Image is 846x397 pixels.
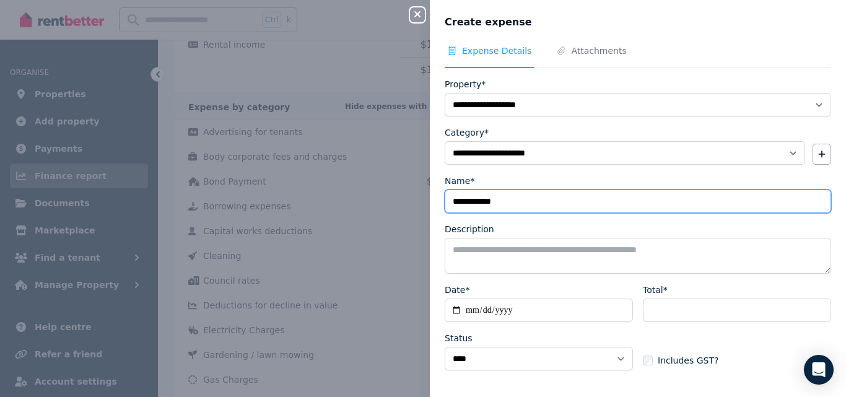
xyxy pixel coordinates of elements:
[445,78,486,90] label: Property*
[643,284,668,296] label: Total*
[462,45,531,57] span: Expense Details
[445,126,489,139] label: Category*
[445,284,469,296] label: Date*
[445,223,494,235] label: Description
[643,356,653,365] input: Includes GST?
[571,45,626,57] span: Attachments
[445,45,831,68] nav: Tabs
[658,354,718,367] span: Includes GST?
[445,175,474,187] label: Name*
[445,15,532,30] span: Create expense
[804,355,834,385] div: Open Intercom Messenger
[445,332,473,344] label: Status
